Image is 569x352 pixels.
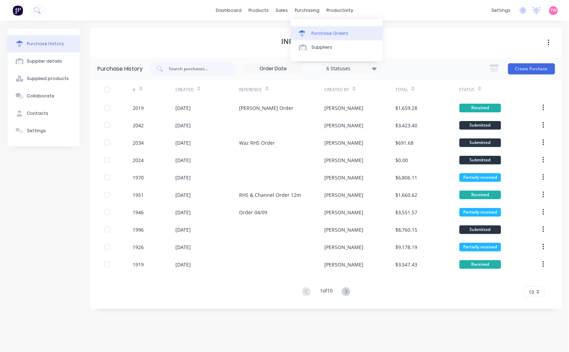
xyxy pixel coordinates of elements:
div: Purchase Orders [311,30,348,37]
div: $3,547.43 [395,261,417,268]
a: dashboard [212,5,245,16]
div: 6 Statuses [327,65,377,72]
div: [DATE] [175,226,191,233]
div: 2024 [133,157,144,164]
div: 2042 [133,122,144,129]
div: [DATE] [175,122,191,129]
div: [PERSON_NAME] [324,104,363,112]
div: sales [272,5,291,16]
div: $691.68 [395,139,413,146]
button: Settings [7,122,80,139]
div: 1970 [133,174,144,181]
div: products [245,5,272,16]
div: Reference [239,87,262,93]
div: settings [488,5,514,16]
div: Contacts [27,110,48,117]
div: RHS & Channel Order 12m [239,191,301,199]
div: Received [459,191,501,199]
a: Purchase Orders [291,26,383,40]
span: TW [551,7,557,14]
div: Created [175,87,194,93]
div: [DATE] [175,104,191,112]
div: [DATE] [175,139,191,146]
div: $1,660.62 [395,191,417,199]
div: 1996 [133,226,144,233]
div: 1926 [133,243,144,251]
div: [PERSON_NAME] [324,191,363,199]
div: [PERSON_NAME] Order [239,104,294,112]
input: Order Date [244,64,302,74]
div: [PERSON_NAME] [324,174,363,181]
div: Purchase History [97,65,143,73]
div: Collaborate [27,93,54,99]
button: Purchase history [7,35,80,53]
div: $3,551.57 [395,209,417,216]
div: Waz RHS Order [239,139,275,146]
div: Partially received [459,173,501,182]
div: [PERSON_NAME] [324,243,363,251]
div: 1 of 10 [320,287,333,297]
div: Purchase history [27,41,64,47]
div: [DATE] [175,261,191,268]
div: Submitted [459,156,501,165]
h1: Infrabuild Steel Centre [281,37,371,46]
div: $3,423.40 [395,122,417,129]
button: Collaborate [7,87,80,105]
div: Partially received [459,208,501,217]
div: [PERSON_NAME] [324,209,363,216]
div: Created By [324,87,349,93]
div: 1951 [133,191,144,199]
div: 1946 [133,209,144,216]
button: Supplier details [7,53,80,70]
div: Received [459,260,501,269]
div: $0.00 [395,157,408,164]
div: [PERSON_NAME] [324,139,363,146]
div: Received [459,104,501,112]
div: $6,806.11 [395,174,417,181]
div: [PERSON_NAME] [324,261,363,268]
img: Factory [13,5,23,16]
button: Create Purchase [508,63,555,74]
input: Search purchases... [168,65,226,72]
div: Submitted [459,225,501,234]
div: Submitted [459,138,501,147]
div: Suppliers [311,44,332,50]
div: [DATE] [175,157,191,164]
div: purchasing [291,5,323,16]
div: [PERSON_NAME] [324,122,363,129]
div: $8,760.15 [395,226,417,233]
div: [DATE] [175,209,191,216]
div: [DATE] [175,243,191,251]
div: [PERSON_NAME] [324,157,363,164]
div: # [133,87,136,93]
div: Supplied products [27,75,69,82]
div: Settings [27,128,46,134]
div: productivity [323,5,357,16]
div: Status [459,87,475,93]
div: [DATE] [175,191,191,199]
div: [DATE] [175,174,191,181]
div: 2034 [133,139,144,146]
div: 2019 [133,104,144,112]
div: Order 04/09 [239,209,268,216]
div: $9,178.19 [395,243,417,251]
div: Total [395,87,408,93]
a: Suppliers [291,40,383,54]
button: Supplied products [7,70,80,87]
span: 10 [529,288,535,296]
div: 1919 [133,261,144,268]
div: Supplier details [27,58,62,64]
div: Partially received [459,243,501,251]
div: $1,659.28 [395,104,417,112]
div: Submitted [459,121,501,130]
button: Contacts [7,105,80,122]
div: [PERSON_NAME] [324,226,363,233]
